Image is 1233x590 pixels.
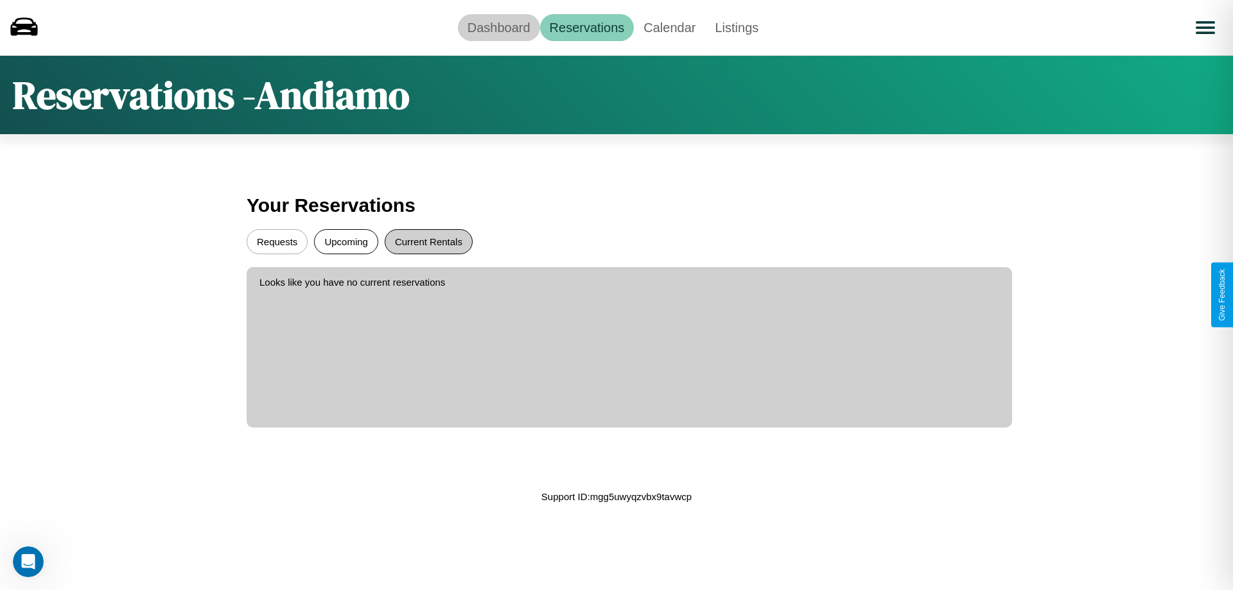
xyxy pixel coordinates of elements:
p: Support ID: mgg5uwyqzvbx9tavwcp [541,488,692,505]
a: Dashboard [458,14,540,41]
div: Give Feedback [1218,269,1227,321]
iframe: Intercom live chat [13,546,44,577]
button: Upcoming [314,229,378,254]
h1: Reservations - Andiamo [13,69,410,121]
a: Calendar [634,14,705,41]
h3: Your Reservations [247,188,986,223]
p: Looks like you have no current reservations [259,273,999,291]
button: Requests [247,229,308,254]
button: Current Rentals [385,229,473,254]
a: Listings [705,14,768,41]
a: Reservations [540,14,634,41]
button: Open menu [1187,10,1223,46]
